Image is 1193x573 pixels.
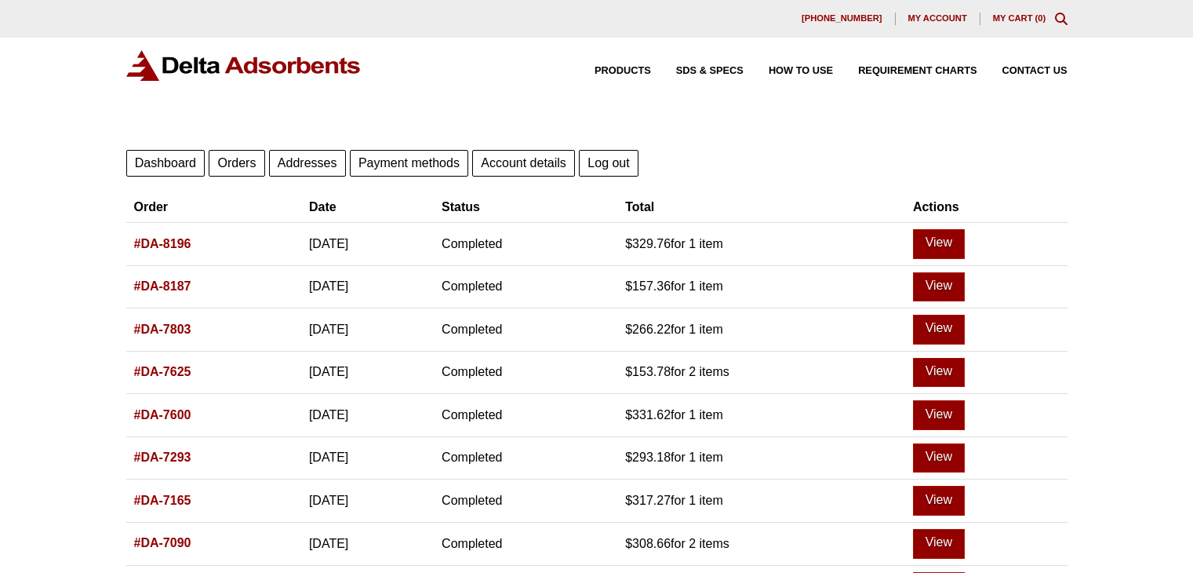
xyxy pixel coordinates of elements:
[625,323,671,336] span: 266.22
[134,536,191,549] a: View order number DA-7090
[833,66,977,76] a: Requirement Charts
[625,279,671,293] span: 157.36
[913,443,965,473] a: View order DA-7293
[134,323,191,336] a: View order number DA-7803
[789,13,896,25] a: [PHONE_NUMBER]
[625,451,671,464] span: 293.18
[472,150,575,177] a: Account details
[434,480,617,523] td: Completed
[269,150,346,177] a: Addresses
[434,308,617,352] td: Completed
[309,200,336,214] span: Date
[134,200,169,214] span: Order
[1038,13,1042,23] span: 0
[913,272,965,302] a: View order DA-8187
[744,66,833,76] a: How to Use
[625,408,632,422] span: $
[209,150,264,177] a: Orders
[434,523,617,566] td: Completed
[309,237,348,250] time: [DATE]
[769,66,833,76] span: How to Use
[896,13,980,25] a: My account
[617,308,905,352] td: for 1 item
[625,494,671,507] span: 317.27
[617,351,905,394] td: for 2 items
[434,436,617,480] td: Completed
[617,394,905,437] td: for 1 item
[309,279,348,293] time: [DATE]
[913,229,965,259] a: View order DA-8196
[442,200,480,214] span: Status
[134,365,191,378] a: View order number DA-7625
[913,200,959,214] span: Actions
[625,365,671,378] span: 153.78
[134,408,191,422] a: View order number DA-7600
[908,14,967,23] span: My account
[625,537,632,550] span: $
[977,66,1068,76] a: Contact Us
[434,351,617,394] td: Completed
[134,279,191,293] a: View order number DA-8187
[309,408,348,422] time: [DATE]
[617,223,905,266] td: for 1 item
[993,13,1046,23] a: My Cart (0)
[676,66,744,76] span: SDS & SPECS
[134,451,191,464] a: View order number DA-7293
[625,237,671,250] span: 329.76
[617,436,905,480] td: for 1 item
[617,265,905,308] td: for 1 item
[913,358,965,388] a: View order DA-7625
[126,150,206,177] a: Dashboard
[625,365,632,378] span: $
[651,66,744,76] a: SDS & SPECS
[625,237,632,250] span: $
[913,400,965,430] a: View order DA-7600
[569,66,651,76] a: Products
[126,146,1068,177] nav: Account pages
[625,451,632,464] span: $
[309,494,348,507] time: [DATE]
[625,200,654,214] span: Total
[434,394,617,437] td: Completed
[625,494,632,507] span: $
[434,265,617,308] td: Completed
[134,237,191,250] a: View order number DA-8196
[913,529,965,559] a: View order DA-7090
[913,486,965,516] a: View order DA-7165
[625,323,632,336] span: $
[625,408,671,422] span: 331.62
[595,66,651,76] span: Products
[434,223,617,266] td: Completed
[625,279,632,293] span: $
[126,50,362,81] img: Delta Adsorbents
[309,537,348,550] time: [DATE]
[134,494,191,507] a: View order number DA-7165
[617,480,905,523] td: for 1 item
[625,537,671,550] span: 308.66
[350,150,468,177] a: Payment methods
[309,451,348,464] time: [DATE]
[913,315,965,345] a: View order DA-7803
[579,150,638,177] a: Log out
[309,365,348,378] time: [DATE]
[858,66,977,76] span: Requirement Charts
[617,523,905,566] td: for 2 items
[1055,13,1068,25] div: Toggle Modal Content
[802,14,882,23] span: [PHONE_NUMBER]
[309,323,348,336] time: [DATE]
[1002,66,1068,76] span: Contact Us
